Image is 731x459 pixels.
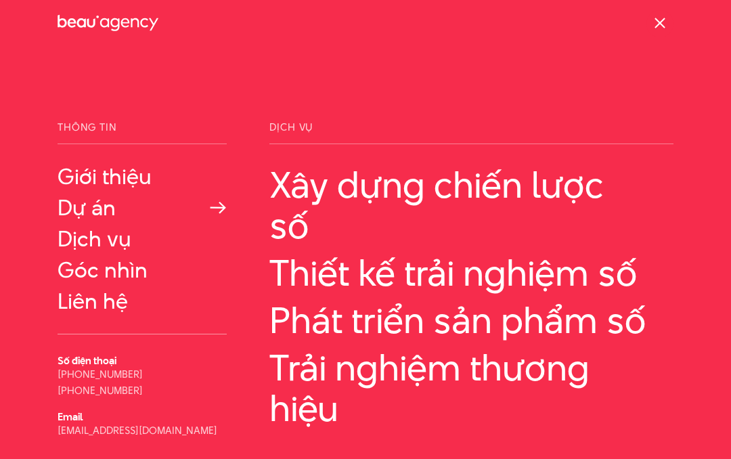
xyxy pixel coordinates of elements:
a: Liên hệ [58,289,227,313]
b: Số điện thoại [58,353,116,368]
a: [EMAIL_ADDRESS][DOMAIN_NAME] [58,423,217,437]
a: Góc nhìn [58,258,227,282]
a: Xây dựng chiến lược số [269,165,673,246]
a: Dự án [58,196,227,220]
a: Phát triển sản phẩm số [269,300,673,341]
span: Dịch vụ [269,122,673,144]
a: Giới thiệu [58,165,227,189]
b: Email [58,410,83,424]
a: [PHONE_NUMBER] [58,383,143,397]
a: [PHONE_NUMBER] [58,367,143,381]
a: Dịch vụ [58,227,227,251]
a: Thiết kế trải nghiệm số [269,253,673,293]
a: Trải nghiệm thương hiệu [269,347,673,429]
span: Thông tin [58,122,227,144]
